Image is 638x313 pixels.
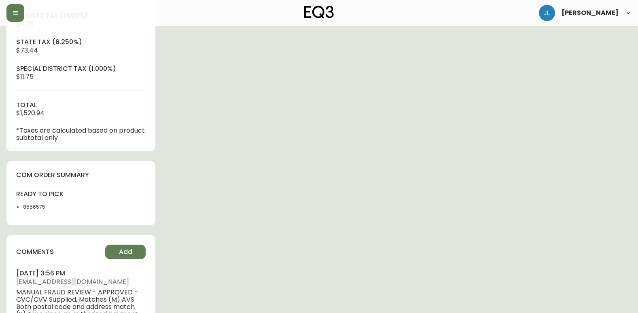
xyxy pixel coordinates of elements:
img: logo [304,6,334,19]
h4: special district tax (1.000%) [16,64,146,73]
li: 8556575 [23,203,76,211]
h4: ready to pick [16,190,76,199]
span: $73.44 [16,46,38,55]
h4: comments [16,247,54,256]
span: Add [119,247,132,256]
h4: total [16,101,146,110]
button: Add [105,245,146,259]
h4: state tax (6.250%) [16,38,146,47]
h4: com order summary [16,171,146,180]
span: $1,520.94 [16,108,45,118]
p: *Taxes are calculated based on product subtotal only [16,127,146,142]
h4: [DATE] 3:56 pm [16,269,146,278]
span: [EMAIL_ADDRESS][DOMAIN_NAME] [16,278,146,286]
img: 1c9c23e2a847dab86f8017579b61559c [539,5,555,21]
span: $11.75 [16,72,34,81]
span: [PERSON_NAME] [562,10,619,16]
